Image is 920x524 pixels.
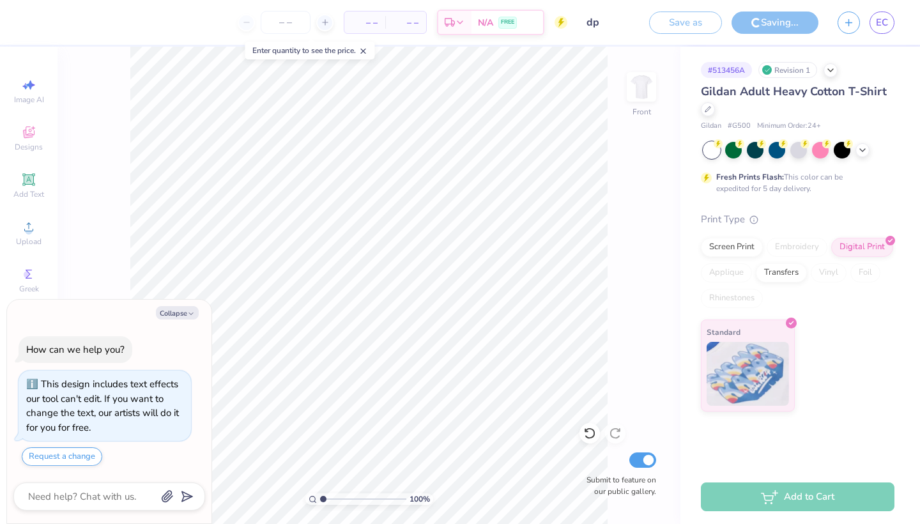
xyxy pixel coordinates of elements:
div: Print Type [701,212,894,227]
img: Standard [707,342,789,406]
div: Digital Print [831,238,893,257]
span: Designs [15,142,43,152]
span: Standard [707,325,740,339]
div: How can we help you? [26,343,125,356]
a: EC [870,12,894,34]
strong: Fresh Prints Flash: [716,172,784,182]
span: Minimum Order: 24 + [757,121,821,132]
input: – – [261,11,310,34]
button: Collapse [156,306,199,320]
label: Submit to feature on our public gallery. [579,474,656,497]
span: # G500 [728,121,751,132]
span: Image AI [14,95,44,105]
span: – – [393,16,418,29]
button: Request a change [22,447,102,466]
div: Foil [850,263,880,282]
span: 100 % [410,493,430,505]
span: Greek [19,284,39,294]
span: Upload [16,236,42,247]
div: Rhinestones [701,289,763,308]
div: This design includes text effects our tool can't edit. If you want to change the text, our artist... [26,378,179,434]
div: # 513456A [701,62,752,78]
div: Front [632,106,651,118]
span: – – [352,16,378,29]
div: Transfers [756,263,807,282]
div: Revision 1 [758,62,817,78]
span: EC [876,15,888,30]
div: Embroidery [767,238,827,257]
span: Gildan Adult Heavy Cotton T-Shirt [701,84,887,99]
span: FREE [501,18,514,27]
img: Front [629,74,654,100]
div: Applique [701,263,752,282]
div: Vinyl [811,263,847,282]
div: This color can be expedited for 5 day delivery. [716,171,873,194]
div: Screen Print [701,238,763,257]
span: N/A [478,16,493,29]
input: Untitled Design [577,10,640,35]
span: Add Text [13,189,44,199]
span: Gildan [701,121,721,132]
div: Enter quantity to see the price. [245,42,375,59]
